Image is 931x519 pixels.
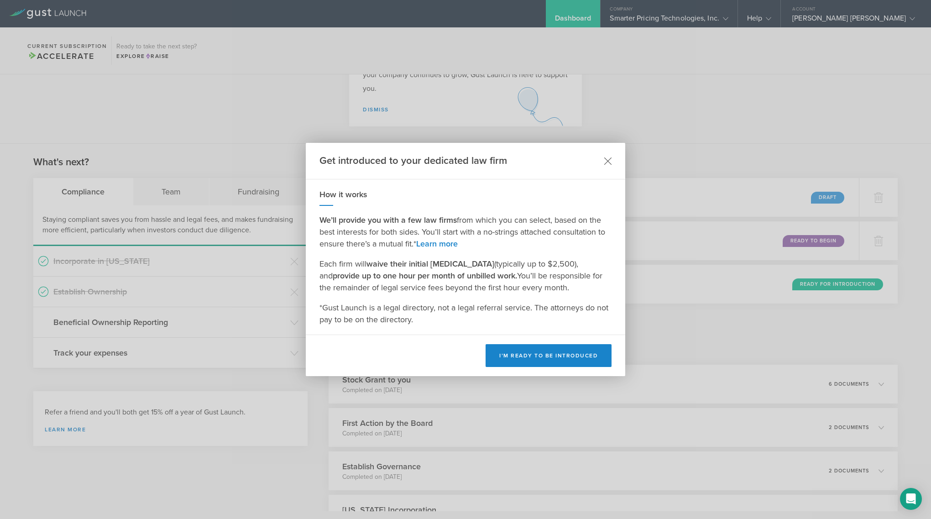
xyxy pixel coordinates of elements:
[319,214,612,250] p: from which you can select, based on the best interests for both sides. You’ll start with a no-str...
[319,215,457,225] strong: We’ll provide you with a few law firms
[319,258,612,294] p: Each firm will (typically up to $2,500), and You’ll be responsible for the remainder of legal ser...
[416,239,458,249] a: Learn more
[366,259,494,269] strong: waive their initial [MEDICAL_DATA]
[319,154,507,168] h2: Get introduced to your dedicated law firm
[319,189,612,200] h3: How it works
[486,344,612,367] button: I’m ready to be introduced
[333,271,517,281] strong: provide up to one hour per month of unbilled work.
[319,302,612,325] p: *Gust Launch is a legal directory, not a legal referral service. The attorneys do not pay to be o...
[900,488,922,510] div: Open Intercom Messenger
